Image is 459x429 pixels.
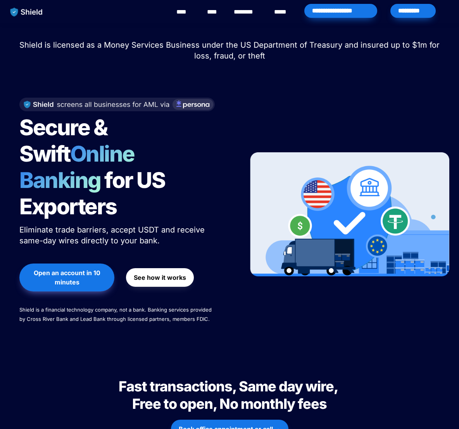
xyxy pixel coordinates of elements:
[19,264,114,291] button: Open an account in 10 minutes
[19,167,169,220] span: for US Exporters
[19,141,142,193] span: Online Banking
[126,268,194,287] button: See how it works
[19,225,207,245] span: Eliminate trade barriers, accept USDT and receive same-day wires directly to your bank.
[7,4,47,20] img: website logo
[134,274,186,281] strong: See how it works
[126,264,194,291] a: See how it works
[119,378,340,412] span: Fast transactions, Same day wire, Free to open, No monthly fees
[19,307,213,322] span: Shield is a financial technology company, not a bank. Banking services provided by Cross River Ba...
[34,269,102,286] strong: Open an account in 10 minutes
[19,40,442,60] span: Shield is licensed as a Money Services Business under the US Department of Treasury and insured u...
[19,260,114,295] a: Open an account in 10 minutes
[19,114,111,167] span: Secure & Swift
